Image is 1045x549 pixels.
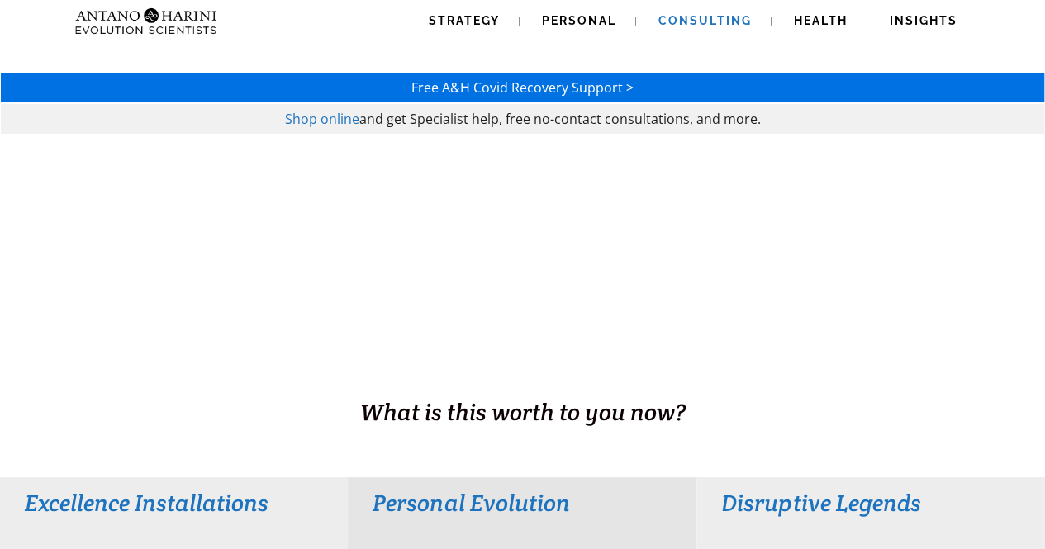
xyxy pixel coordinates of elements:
span: and get Specialist help, free no-contact consultations, and more. [359,110,761,128]
h1: BUSINESS. HEALTH. Family. Legacy [2,361,1043,395]
span: Personal [542,14,616,27]
h3: Excellence Installations [25,488,323,518]
h3: Personal Evolution [373,488,671,518]
a: Free A&H Covid Recovery Support > [411,78,634,97]
span: Health [794,14,848,27]
h3: Disruptive Legends [721,488,1019,518]
span: What is this worth to you now? [360,397,686,427]
span: Insights [890,14,957,27]
a: Shop online [285,110,359,128]
span: Consulting [658,14,752,27]
span: Strategy [429,14,500,27]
